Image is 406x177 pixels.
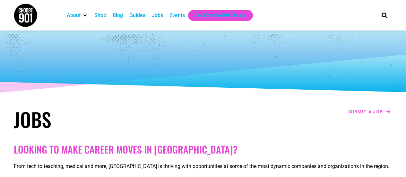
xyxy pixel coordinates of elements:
[194,12,246,19] a: Get Choose901 Emails
[64,10,91,21] div: About
[14,144,393,155] h2: Looking to make career moves in [GEOGRAPHIC_DATA]?
[14,163,393,170] p: From tech to teaching, medical and more, [GEOGRAPHIC_DATA] is thriving with opportunities at some...
[129,12,145,19] a: Guides
[14,108,200,131] h1: Jobs
[346,108,393,116] a: Submit a job
[94,12,106,19] a: Shop
[64,10,370,21] nav: Main nav
[169,12,185,19] a: Events
[67,12,81,19] a: About
[113,12,123,19] a: Blog
[348,110,383,114] span: Submit a job
[379,10,390,21] div: Search
[152,12,163,19] a: Jobs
